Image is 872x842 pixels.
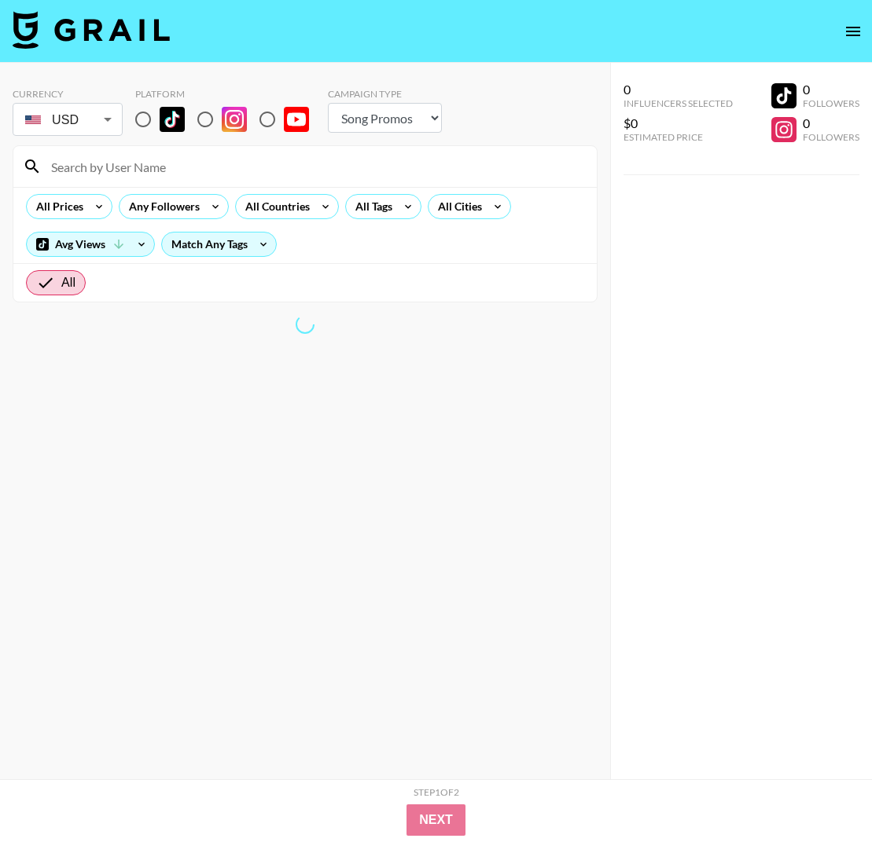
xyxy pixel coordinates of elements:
[803,97,859,109] div: Followers
[236,195,313,218] div: All Countries
[624,97,733,109] div: Influencers Selected
[414,786,459,798] div: Step 1 of 2
[42,154,587,179] input: Search by User Name
[346,195,396,218] div: All Tags
[624,115,733,131] div: $0
[16,106,120,134] div: USD
[624,82,733,97] div: 0
[135,88,322,100] div: Platform
[120,195,203,218] div: Any Followers
[624,131,733,143] div: Estimated Price
[837,16,869,47] button: open drawer
[803,115,859,131] div: 0
[13,11,170,49] img: Grail Talent
[27,232,154,256] div: Avg Views
[160,107,185,132] img: TikTok
[803,82,859,97] div: 0
[13,88,123,100] div: Currency
[162,232,276,256] div: Match Any Tags
[429,195,485,218] div: All Cities
[407,804,465,836] button: Next
[803,131,859,143] div: Followers
[328,88,442,100] div: Campaign Type
[284,107,309,132] img: YouTube
[27,195,86,218] div: All Prices
[222,107,247,132] img: Instagram
[296,315,315,334] span: Refreshing lists, bookers, clients, countries, tags, cities, talent, talent...
[61,273,75,292] span: All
